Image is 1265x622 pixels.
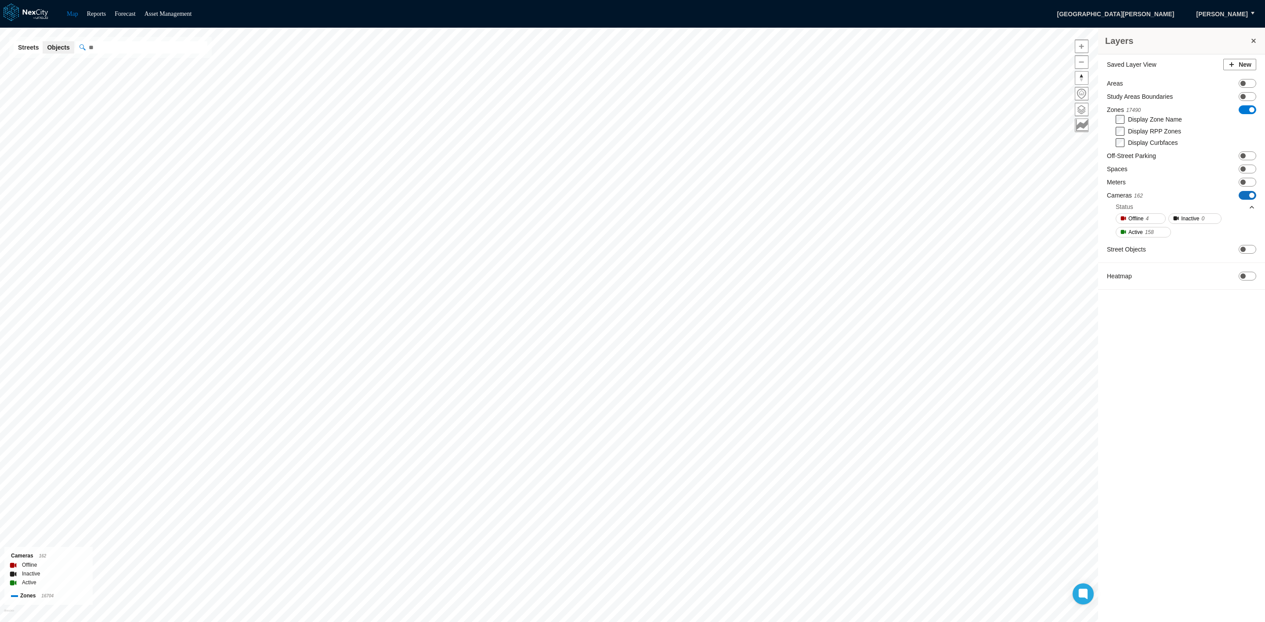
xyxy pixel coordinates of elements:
[1126,107,1141,113] span: 17490
[1116,202,1133,211] div: Status
[1116,213,1166,224] button: Offline4
[41,593,54,598] span: 16704
[1134,193,1143,199] span: 162
[1048,7,1183,22] span: [GEOGRAPHIC_DATA][PERSON_NAME]
[1075,55,1088,69] button: Zoom out
[22,578,36,587] label: Active
[1128,116,1182,123] label: Display Zone Name
[1107,178,1126,187] label: Meters
[1107,272,1132,280] label: Heatmap
[1107,105,1141,115] label: Zones
[1168,213,1222,224] button: Inactive0
[1116,227,1171,237] button: Active158
[1181,214,1199,223] span: Inactive
[1145,228,1154,237] span: 158
[1196,10,1248,18] span: [PERSON_NAME]
[67,11,78,17] a: Map
[1105,35,1249,47] h3: Layers
[1107,191,1143,200] label: Cameras
[1128,128,1181,135] label: Display RPP Zones
[1239,60,1251,69] span: New
[1075,72,1088,84] span: Reset bearing to north
[4,609,14,619] a: Mapbox homepage
[1107,60,1157,69] label: Saved Layer View
[18,43,39,52] span: Streets
[1075,119,1088,132] button: Key metrics
[1107,151,1156,160] label: Off-Street Parking
[22,561,37,569] label: Offline
[1223,59,1256,70] button: New
[1107,245,1146,254] label: Street Objects
[1128,214,1143,223] span: Offline
[47,43,69,52] span: Objects
[1107,165,1128,173] label: Spaces
[1128,228,1143,237] span: Active
[14,41,43,54] button: Streets
[11,551,86,561] div: Cameras
[1146,214,1149,223] span: 4
[39,554,47,558] span: 162
[1107,79,1123,88] label: Areas
[1116,200,1255,213] div: Status
[1187,7,1257,22] button: [PERSON_NAME]
[1075,71,1088,85] button: Reset bearing to north
[1075,56,1088,68] span: Zoom out
[1075,87,1088,101] button: Home
[87,11,106,17] a: Reports
[1075,103,1088,116] button: Layers management
[145,11,192,17] a: Asset Management
[1107,92,1173,101] label: Study Areas Boundaries
[22,569,40,578] label: Inactive
[1128,139,1178,146] label: Display Curbfaces
[1075,40,1088,53] button: Zoom in
[1202,214,1205,223] span: 0
[11,591,86,600] div: Zones
[115,11,135,17] a: Forecast
[43,41,74,54] button: Objects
